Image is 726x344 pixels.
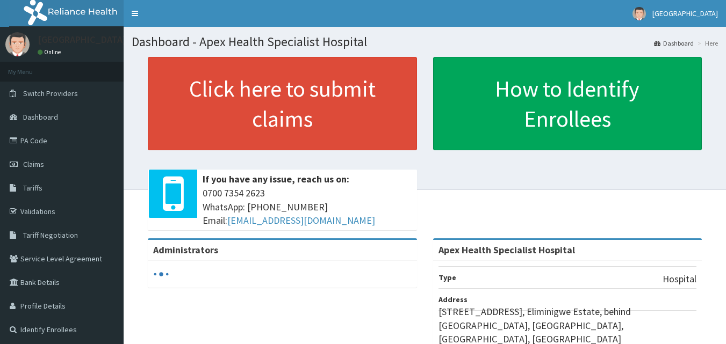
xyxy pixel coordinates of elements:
[23,89,78,98] span: Switch Providers
[663,272,696,286] p: Hospital
[652,9,718,18] span: [GEOGRAPHIC_DATA]
[433,57,702,150] a: How to Identify Enrollees
[132,35,718,49] h1: Dashboard - Apex Health Specialist Hospital
[695,39,718,48] li: Here
[148,57,417,150] a: Click here to submit claims
[23,112,58,122] span: Dashboard
[439,273,456,282] b: Type
[203,173,349,185] b: If you have any issue, reach us on:
[23,159,44,169] span: Claims
[227,214,375,226] a: [EMAIL_ADDRESS][DOMAIN_NAME]
[203,186,412,228] span: 0700 7354 2623 WhatsApp: [PHONE_NUMBER] Email:
[654,39,694,48] a: Dashboard
[38,48,63,56] a: Online
[439,295,468,304] b: Address
[23,183,42,193] span: Tariffs
[153,266,169,282] svg: audio-loading
[153,244,218,256] b: Administrators
[439,244,575,256] strong: Apex Health Specialist Hospital
[632,7,646,20] img: User Image
[38,35,126,45] p: [GEOGRAPHIC_DATA]
[5,32,30,56] img: User Image
[23,230,78,240] span: Tariff Negotiation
